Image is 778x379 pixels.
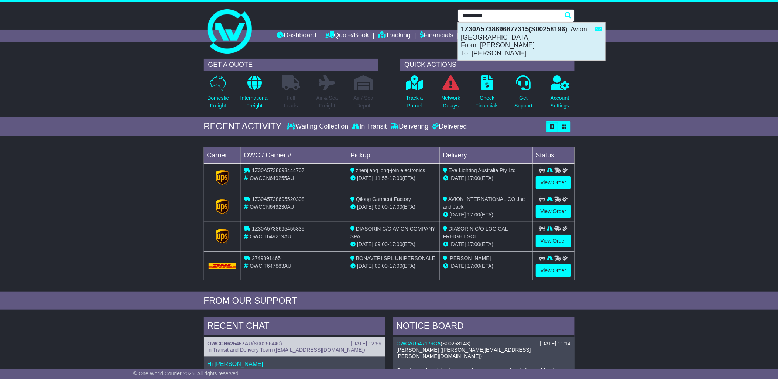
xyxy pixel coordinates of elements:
[356,167,425,173] span: zhenjiang long-join electronics
[532,147,574,163] td: Status
[443,174,529,182] div: (ETA)
[241,147,347,163] td: OWC / Carrier #
[216,199,229,214] img: GetCarrierServiceLogo
[207,94,229,110] p: Domestic Freight
[350,203,437,211] div: - (ETA)
[375,241,388,247] span: 09:00
[133,371,240,376] span: © One World Courier 2025. All rights reserved.
[397,341,571,347] div: ( )
[441,94,460,110] p: Network Delays
[216,229,229,244] img: GetCarrierServiceLogo
[450,241,466,247] span: [DATE]
[250,175,294,181] span: OWCCN649255AU
[390,204,402,210] span: 17:00
[449,255,491,261] span: [PERSON_NAME]
[443,196,525,210] span: AVION INTERNATIONAL CO Jac and Jack
[287,123,350,131] div: Waiting Collection
[390,241,402,247] span: 17:00
[467,212,480,218] span: 17:00
[450,263,466,269] span: [DATE]
[551,94,569,110] p: Account Settings
[443,262,529,270] div: (ETA)
[440,147,532,163] td: Delivery
[406,94,423,110] p: Track a Parcel
[325,30,369,42] a: Quote/Book
[443,211,529,219] div: (ETA)
[356,255,436,261] span: BONAVERI SRL UNIPERSONALE
[204,296,575,306] div: FROM OUR SUPPORT
[204,59,378,71] div: GET A QUOTE
[389,123,431,131] div: Delivering
[540,341,570,347] div: [DATE] 11:14
[443,240,529,248] div: (ETA)
[458,23,605,60] div: : Avion [GEOGRAPHIC_DATA] From: [PERSON_NAME] To: [PERSON_NAME]
[208,347,366,353] span: In Transit and Delivery Team ([EMAIL_ADDRESS][DOMAIN_NAME])
[536,264,571,277] a: View Order
[347,147,440,163] td: Pickup
[357,175,373,181] span: [DATE]
[350,240,437,248] div: - (ETA)
[208,341,252,346] a: OWCCN625457AU
[277,30,316,42] a: Dashboard
[252,255,281,261] span: 2749891465
[475,75,499,114] a: CheckFinancials
[204,317,385,337] div: RECENT CHAT
[250,263,291,269] span: OWCIT647883AU
[252,196,304,202] span: 1Z30A5738695520308
[397,341,441,346] a: OWCAU647179CA
[316,94,338,110] p: Air & Sea Freight
[208,341,382,347] div: ( )
[240,75,269,114] a: InternationalFreight
[393,317,575,337] div: NOTICE BOARD
[514,94,532,110] p: Get Support
[406,75,424,114] a: Track aParcel
[390,263,402,269] span: 17:00
[378,30,411,42] a: Tracking
[356,196,411,202] span: Qilong Garment Factory
[442,341,469,346] span: S00258143
[375,175,388,181] span: 11:55
[208,361,382,368] p: Hi [PERSON_NAME],
[240,94,269,110] p: International Freight
[450,212,466,218] span: [DATE]
[209,263,236,269] img: DHL.png
[252,167,304,173] span: 1Z30A5738693444707
[351,341,381,347] div: [DATE] 12:59
[390,175,402,181] span: 17:00
[357,263,373,269] span: [DATE]
[282,94,300,110] p: Full Loads
[204,147,241,163] td: Carrier
[441,75,460,114] a: NetworkDelays
[431,123,467,131] div: Delivered
[357,241,373,247] span: [DATE]
[375,204,388,210] span: 09:00
[350,123,389,131] div: In Transit
[550,75,570,114] a: AccountSettings
[350,174,437,182] div: - (ETA)
[467,263,480,269] span: 17:00
[254,341,281,346] span: S00256440
[536,205,571,218] a: View Order
[400,59,575,71] div: QUICK ACTIONS
[467,175,480,181] span: 17:00
[449,167,516,173] span: Eye Lighting Australia Pty Ltd
[252,226,304,232] span: 1Z30A5738695455835
[250,233,291,239] span: OWCIT649219AU
[443,226,508,239] span: DIASORIN C/O LOGICAL FREIGHT SOL
[420,30,453,42] a: Financials
[250,204,294,210] span: OWCCN649230AU
[514,75,533,114] a: GetSupport
[375,263,388,269] span: 09:00
[461,25,568,33] strong: 1Z30A5738696877315(S00258196)
[536,176,571,189] a: View Order
[207,75,229,114] a: DomesticFreight
[354,94,374,110] p: Air / Sea Depot
[476,94,499,110] p: Check Financials
[357,204,373,210] span: [DATE]
[350,262,437,270] div: - (ETA)
[350,226,435,239] span: DIASORIN C/O AVION COMPANY SPA
[397,347,531,359] span: [PERSON_NAME] ([PERSON_NAME][EMAIL_ADDRESS][PERSON_NAME][DOMAIN_NAME])
[536,235,571,247] a: View Order
[204,121,287,132] div: RECENT ACTIVITY -
[467,241,480,247] span: 17:00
